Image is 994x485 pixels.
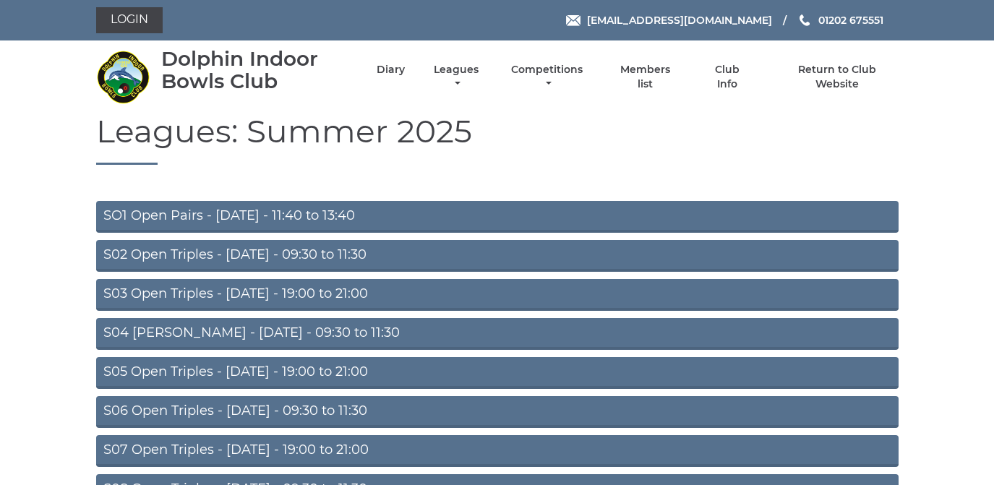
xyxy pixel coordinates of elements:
[566,15,580,26] img: Email
[96,7,163,33] a: Login
[96,50,150,104] img: Dolphin Indoor Bowls Club
[797,12,883,28] a: Phone us 01202 675551
[96,279,899,311] a: S03 Open Triples - [DATE] - 19:00 to 21:00
[566,12,772,28] a: Email [EMAIL_ADDRESS][DOMAIN_NAME]
[508,63,587,91] a: Competitions
[96,396,899,428] a: S06 Open Triples - [DATE] - 09:30 to 11:30
[96,435,899,467] a: S07 Open Triples - [DATE] - 19:00 to 21:00
[704,63,751,91] a: Club Info
[800,14,810,26] img: Phone us
[96,240,899,272] a: S02 Open Triples - [DATE] - 09:30 to 11:30
[818,14,883,27] span: 01202 675551
[96,318,899,350] a: S04 [PERSON_NAME] - [DATE] - 09:30 to 11:30
[96,113,899,165] h1: Leagues: Summer 2025
[612,63,678,91] a: Members list
[96,201,899,233] a: SO1 Open Pairs - [DATE] - 11:40 to 13:40
[377,63,405,77] a: Diary
[587,14,772,27] span: [EMAIL_ADDRESS][DOMAIN_NAME]
[430,63,482,91] a: Leagues
[96,357,899,389] a: S05 Open Triples - [DATE] - 19:00 to 21:00
[776,63,898,91] a: Return to Club Website
[161,48,351,93] div: Dolphin Indoor Bowls Club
